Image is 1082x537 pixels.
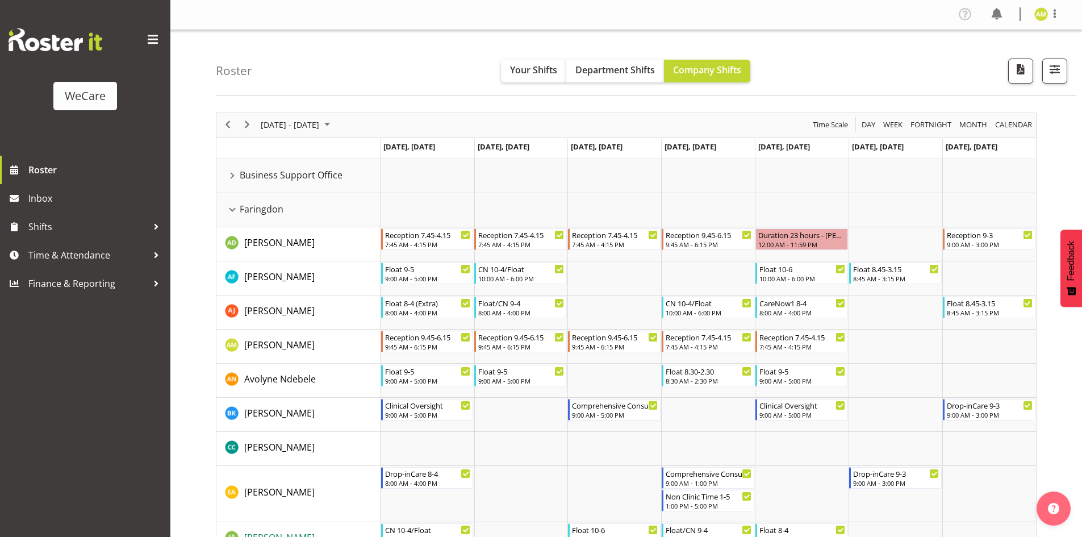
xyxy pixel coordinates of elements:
div: 9:00 AM - 3:00 PM [947,410,1033,419]
div: next period [237,113,257,137]
div: 8:00 AM - 4:00 PM [385,308,471,317]
div: Float 9-5 [759,365,845,377]
div: 8:45 AM - 3:15 PM [853,274,939,283]
td: Charlotte Courtney resource [216,432,381,466]
button: October 2025 [259,118,335,132]
div: Duration 23 hours - [PERSON_NAME] [758,229,845,240]
span: [PERSON_NAME] [244,236,315,249]
div: Avolyne Ndebele"s event - Float 9-5 Begin From Monday, September 29, 2025 at 9:00:00 AM GMT+13:00... [381,365,474,386]
span: Day [860,118,876,132]
button: Previous [220,118,236,132]
td: Antonia Mao resource [216,330,381,364]
a: [PERSON_NAME] [244,406,315,420]
div: Reception 9-3 [947,229,1033,240]
div: Float 9-5 [478,365,564,377]
div: Sep 29 - Oct 05, 2025 [257,113,337,137]
div: Brian Ko"s event - Clinical Oversight Begin From Friday, October 3, 2025 at 9:00:00 AM GMT+13:00 ... [755,399,848,421]
div: Amy Johannsen"s event - CN 10-4/Float Begin From Thursday, October 2, 2025 at 10:00:00 AM GMT+13:... [662,297,754,318]
div: 9:45 AM - 6:15 PM [572,342,658,351]
div: Avolyne Ndebele"s event - Float 9-5 Begin From Tuesday, September 30, 2025 at 9:00:00 AM GMT+13:0... [474,365,567,386]
div: Ena Advincula"s event - Non Clinic Time 1-5 Begin From Thursday, October 2, 2025 at 1:00:00 PM GM... [662,490,754,511]
div: Reception 9.45-6.15 [572,331,658,343]
div: 9:00 AM - 1:00 PM [666,478,751,488]
td: Avolyne Ndebele resource [216,364,381,398]
div: Aleea Devenport"s event - Reception 7.45-4.15 Begin From Monday, September 29, 2025 at 7:45:00 AM... [381,228,474,250]
span: Feedback [1066,241,1076,281]
div: 9:00 AM - 5:00 PM [759,376,845,385]
div: Float 10-6 [759,263,845,274]
span: Fortnight [909,118,953,132]
span: Finance & Reporting [28,275,148,292]
div: CN 10-4/Float [385,524,471,535]
div: Ena Advincula"s event - Comprehensive Consult 9-1 Begin From Thursday, October 2, 2025 at 9:00:00... [662,467,754,489]
div: CN 10-4/Float [666,297,751,309]
div: Float 8.30-2.30 [666,365,751,377]
div: Aleea Devenport"s event - Reception 9.45-6.15 Begin From Thursday, October 2, 2025 at 9:45:00 AM ... [662,228,754,250]
div: Antonia Mao"s event - Reception 9.45-6.15 Begin From Monday, September 29, 2025 at 9:45:00 AM GMT... [381,331,474,352]
a: [PERSON_NAME] [244,440,315,454]
span: Time & Attendance [28,247,148,264]
div: 8:45 AM - 3:15 PM [947,308,1033,317]
div: Alex Ferguson"s event - Float 8.45-3.15 Begin From Saturday, October 4, 2025 at 8:45:00 AM GMT+13... [849,263,942,284]
div: Float 8.45-3.15 [947,297,1033,309]
div: Float 8-4 [759,524,845,535]
button: Filter Shifts [1042,59,1067,84]
div: Ena Advincula"s event - Drop-inCare 9-3 Begin From Saturday, October 4, 2025 at 9:00:00 AM GMT+13... [849,467,942,489]
div: Antonia Mao"s event - Reception 7.45-4.15 Begin From Friday, October 3, 2025 at 7:45:00 AM GMT+13... [755,331,848,352]
div: Brian Ko"s event - Clinical Oversight Begin From Monday, September 29, 2025 at 9:00:00 AM GMT+13:... [381,399,474,421]
td: Aleea Devenport resource [216,227,381,261]
div: 9:00 AM - 5:00 PM [759,410,845,419]
button: Your Shifts [501,60,566,82]
div: 8:00 AM - 4:00 PM [478,308,564,317]
div: 10:00 AM - 6:00 PM [666,308,751,317]
div: Drop-inCare 9-3 [947,399,1033,411]
a: [PERSON_NAME] [244,270,315,284]
div: CN 10-4/Float [478,263,564,274]
div: 9:00 AM - 5:00 PM [478,376,564,385]
div: Float 9-5 [385,365,471,377]
span: [PERSON_NAME] [244,441,315,453]
span: Month [958,118,988,132]
span: calendar [994,118,1033,132]
button: Timeline Month [958,118,989,132]
div: 7:45 AM - 4:15 PM [385,240,471,249]
span: Department Shifts [575,64,655,76]
span: [DATE], [DATE] [383,141,435,152]
div: 9:45 AM - 6:15 PM [478,342,564,351]
span: [DATE], [DATE] [946,141,997,152]
div: WeCare [65,88,106,105]
img: antonia-mao10998.jpg [1034,7,1048,21]
div: 9:45 AM - 6:15 PM [666,240,751,249]
div: Reception 7.45-4.15 [759,331,845,343]
div: Aleea Devenport"s event - Reception 7.45-4.15 Begin From Tuesday, September 30, 2025 at 7:45:00 A... [474,228,567,250]
div: Reception 9.45-6.15 [666,229,751,240]
div: Amy Johannsen"s event - CareNow1 8-4 Begin From Friday, October 3, 2025 at 8:00:00 AM GMT+13:00 E... [755,297,848,318]
span: [DATE], [DATE] [478,141,529,152]
span: Time Scale [812,118,849,132]
span: Avolyne Ndebele [244,373,316,385]
span: [DATE], [DATE] [571,141,623,152]
a: [PERSON_NAME] [244,338,315,352]
div: Brian Ko"s event - Comprehensive Consult 9-5 Begin From Wednesday, October 1, 2025 at 9:00:00 AM ... [568,399,661,421]
div: Drop-inCare 9-3 [853,468,939,479]
div: Alex Ferguson"s event - Float 10-6 Begin From Friday, October 3, 2025 at 10:00:00 AM GMT+13:00 En... [755,263,848,284]
div: Comprehensive Consult 9-1 [666,468,751,479]
div: Float/CN 9-4 [478,297,564,309]
div: Amy Johannsen"s event - Float/CN 9-4 Begin From Tuesday, September 30, 2025 at 8:00:00 AM GMT+13:... [474,297,567,318]
div: 7:45 AM - 4:15 PM [759,342,845,351]
img: Rosterit website logo [9,28,102,51]
div: Amy Johannsen"s event - Float 8.45-3.15 Begin From Sunday, October 5, 2025 at 8:45:00 AM GMT+13:0... [943,297,1035,318]
div: CareNow1 8-4 [759,297,845,309]
div: Float 8.45-3.15 [853,263,939,274]
div: Clinical Oversight [385,399,471,411]
div: 7:45 AM - 4:15 PM [666,342,751,351]
div: 1:00 PM - 5:00 PM [666,501,751,510]
button: Month [993,118,1034,132]
span: [PERSON_NAME] [244,305,315,317]
span: Inbox [28,190,165,207]
span: Business Support Office [240,168,342,182]
span: [DATE], [DATE] [665,141,716,152]
div: Float 9-5 [385,263,471,274]
img: help-xxl-2.png [1048,503,1059,514]
div: Alex Ferguson"s event - Float 9-5 Begin From Monday, September 29, 2025 at 9:00:00 AM GMT+13:00 E... [381,263,474,284]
